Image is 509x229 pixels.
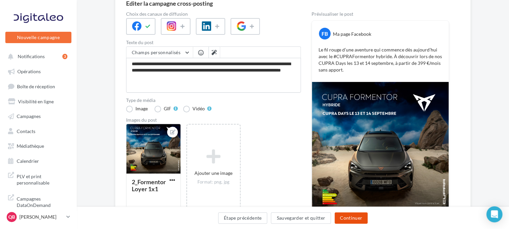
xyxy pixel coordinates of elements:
span: Opérations [17,69,41,74]
div: Editer la campagne cross-posting [126,0,213,6]
a: PLV et print personnalisable [4,169,73,189]
button: Étape précédente [218,212,268,224]
span: Boîte de réception [17,83,55,89]
div: Ma page Facebook [333,31,371,37]
button: Sauvegarder et quitter [271,212,331,224]
span: Calendrier [17,158,39,163]
a: Calendrier [4,154,73,166]
p: Le fil rouge d’une aventure qui commence dès aujourd’hui avec le #CUPRAFormentor hybride. À décou... [319,46,442,73]
label: Texte du post [126,40,301,45]
span: PLV et print personnalisable [17,172,69,186]
span: Campagnes [17,113,41,119]
div: Image [135,106,148,111]
div: GIF [164,106,171,111]
div: Prévisualiser le post [312,12,449,16]
a: Contacts [4,125,73,137]
button: Champs personnalisés [126,47,193,58]
span: Contacts [17,128,35,134]
div: 3 [62,54,67,59]
a: Médiathèque [4,139,73,151]
div: Open Intercom Messenger [486,206,502,222]
div: FB [319,28,331,39]
div: Images du post [126,118,301,122]
a: Visibilité en ligne [4,95,73,107]
span: QB [8,214,15,220]
button: Continuer [335,212,368,224]
a: Campagnes [4,110,73,122]
label: Choix des canaux de diffusion [126,12,301,16]
div: Vidéo [192,106,205,111]
span: Champs personnalisés [132,49,180,55]
a: Campagnes DataOnDemand [4,192,73,211]
span: Campagnes DataOnDemand [17,194,69,209]
span: Visibilité en ligne [18,98,54,104]
p: [PERSON_NAME] [19,214,64,220]
button: Notifications 3 [4,50,70,62]
label: Type de média [126,98,301,103]
div: 2_Formentor Loyer 1x1 [132,178,166,193]
a: Boîte de réception [4,80,73,92]
span: Médiathèque [17,143,44,149]
a: QB [PERSON_NAME] [5,211,71,223]
button: Nouvelle campagne [5,32,71,43]
a: Opérations [4,65,73,77]
span: Notifications [18,53,45,59]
